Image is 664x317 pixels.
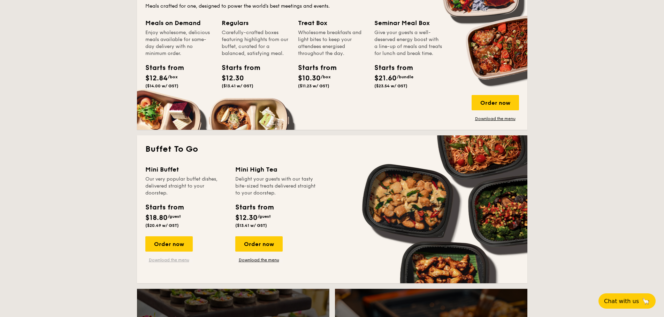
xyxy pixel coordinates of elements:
[472,95,519,110] div: Order now
[235,165,317,174] div: Mini High Tea
[258,214,271,219] span: /guest
[235,236,283,252] div: Order now
[145,176,227,197] div: Our very popular buffet dishes, delivered straight to your doorstep.
[222,63,253,73] div: Starts from
[298,18,366,28] div: Treat Box
[145,29,213,57] div: Enjoy wholesome, delicious meals available for same-day delivery with no minimum order.
[222,74,244,82] span: $12.30
[235,176,317,197] div: Delight your guests with our tasty bite-sized treats delivered straight to your doorstep.
[222,84,253,88] span: ($13.41 w/ GST)
[145,144,519,155] h2: Buffet To Go
[321,74,331,79] span: /box
[235,214,258,222] span: $12.30
[298,84,329,88] span: ($11.23 w/ GST)
[145,257,193,263] a: Download the menu
[145,223,179,228] span: ($20.49 w/ GST)
[235,257,283,263] a: Download the menu
[598,293,656,309] button: Chat with us🦙
[145,84,178,88] span: ($14.00 w/ GST)
[168,214,181,219] span: /guest
[222,29,290,57] div: Carefully-crafted boxes featuring highlights from our buffet, curated for a balanced, satisfying ...
[374,84,407,88] span: ($23.54 w/ GST)
[298,29,366,57] div: Wholesome breakfasts and light bites to keep your attendees energised throughout the day.
[642,297,650,305] span: 🦙
[222,18,290,28] div: Regulars
[604,298,639,304] span: Chat with us
[168,74,178,79] span: /box
[145,236,193,252] div: Order now
[472,116,519,121] a: Download the menu
[374,74,397,82] span: $21.60
[145,214,168,222] span: $18.80
[374,18,442,28] div: Seminar Meal Box
[145,18,213,28] div: Meals on Demand
[298,74,321,82] span: $10.30
[235,223,267,228] span: ($13.41 w/ GST)
[374,63,406,73] div: Starts from
[145,74,168,82] span: $12.84
[145,165,227,174] div: Mini Buffet
[235,202,273,213] div: Starts from
[397,74,413,79] span: /bundle
[145,63,177,73] div: Starts from
[374,29,442,57] div: Give your guests a well-deserved energy boost with a line-up of meals and treats for lunch and br...
[145,202,183,213] div: Starts from
[145,3,519,10] div: Meals crafted for one, designed to power the world's best meetings and events.
[298,63,329,73] div: Starts from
